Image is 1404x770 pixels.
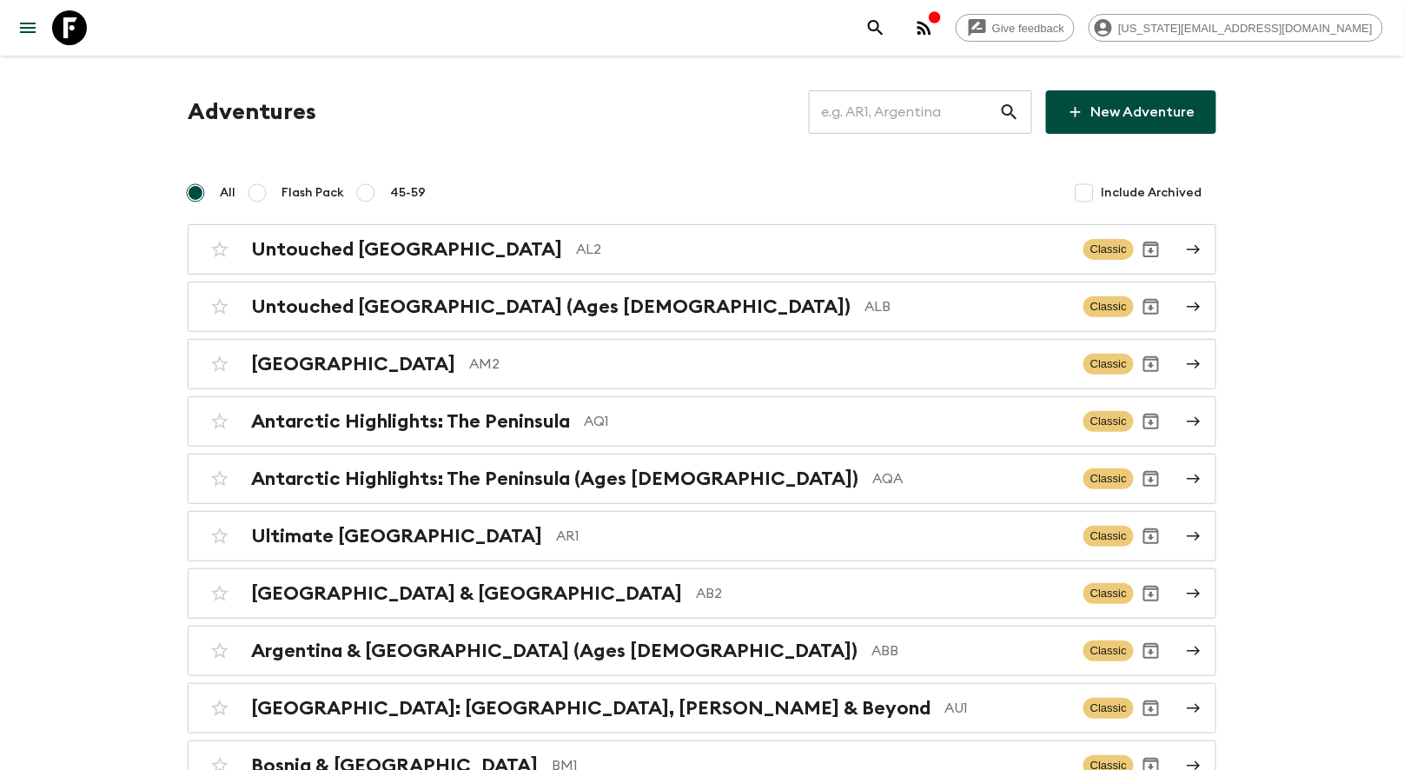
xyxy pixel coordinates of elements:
[1083,354,1134,375] span: Classic
[1134,404,1169,439] button: Archive
[1134,347,1169,382] button: Archive
[1083,698,1134,719] span: Classic
[1109,22,1382,35] span: [US_STATE][EMAIL_ADDRESS][DOMAIN_NAME]
[1083,583,1134,604] span: Classic
[220,184,235,202] span: All
[188,454,1216,504] a: Antarctic Highlights: The Peninsula (Ages [DEMOGRAPHIC_DATA])AQAClassicArchive
[1134,691,1169,726] button: Archive
[188,626,1216,676] a: Argentina & [GEOGRAPHIC_DATA] (Ages [DEMOGRAPHIC_DATA])ABBClassicArchive
[1134,232,1169,267] button: Archive
[1083,411,1134,432] span: Classic
[1083,641,1134,661] span: Classic
[983,22,1074,35] span: Give feedback
[872,468,1070,489] p: AQA
[188,224,1216,275] a: Untouched [GEOGRAPHIC_DATA]AL2ClassicArchive
[251,525,542,548] h2: Ultimate [GEOGRAPHIC_DATA]
[858,10,893,45] button: search adventures
[1134,461,1169,496] button: Archive
[188,568,1216,619] a: [GEOGRAPHIC_DATA] & [GEOGRAPHIC_DATA]AB2ClassicArchive
[871,641,1070,661] p: ABB
[469,354,1070,375] p: AM2
[251,697,930,720] h2: [GEOGRAPHIC_DATA]: [GEOGRAPHIC_DATA], [PERSON_NAME] & Beyond
[251,468,858,490] h2: Antarctic Highlights: The Peninsula (Ages [DEMOGRAPHIC_DATA])
[1046,90,1216,134] a: New Adventure
[1102,184,1202,202] span: Include Archived
[390,184,426,202] span: 45-59
[251,582,682,605] h2: [GEOGRAPHIC_DATA] & [GEOGRAPHIC_DATA]
[188,683,1216,733] a: [GEOGRAPHIC_DATA]: [GEOGRAPHIC_DATA], [PERSON_NAME] & BeyondAU1ClassicArchive
[584,411,1070,432] p: AQ1
[251,295,851,318] h2: Untouched [GEOGRAPHIC_DATA] (Ages [DEMOGRAPHIC_DATA])
[188,282,1216,332] a: Untouched [GEOGRAPHIC_DATA] (Ages [DEMOGRAPHIC_DATA])ALBClassicArchive
[576,239,1070,260] p: AL2
[251,640,858,662] h2: Argentina & [GEOGRAPHIC_DATA] (Ages [DEMOGRAPHIC_DATA])
[1134,576,1169,611] button: Archive
[1134,519,1169,554] button: Archive
[1089,14,1383,42] div: [US_STATE][EMAIL_ADDRESS][DOMAIN_NAME]
[956,14,1075,42] a: Give feedback
[251,238,562,261] h2: Untouched [GEOGRAPHIC_DATA]
[1083,296,1134,317] span: Classic
[188,396,1216,447] a: Antarctic Highlights: The PeninsulaAQ1ClassicArchive
[188,95,316,129] h1: Adventures
[1083,526,1134,547] span: Classic
[1083,239,1134,260] span: Classic
[556,526,1070,547] p: AR1
[281,184,344,202] span: Flash Pack
[10,10,45,45] button: menu
[251,353,455,375] h2: [GEOGRAPHIC_DATA]
[188,511,1216,561] a: Ultimate [GEOGRAPHIC_DATA]AR1ClassicArchive
[809,88,999,136] input: e.g. AR1, Argentina
[1134,634,1169,668] button: Archive
[188,339,1216,389] a: [GEOGRAPHIC_DATA]AM2ClassicArchive
[1134,289,1169,324] button: Archive
[1083,468,1134,489] span: Classic
[864,296,1070,317] p: ALB
[696,583,1070,604] p: AB2
[251,410,570,433] h2: Antarctic Highlights: The Peninsula
[944,698,1070,719] p: AU1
